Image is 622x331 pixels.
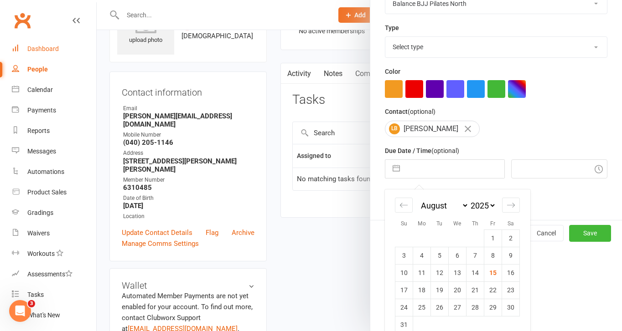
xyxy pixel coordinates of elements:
td: Thursday, August 21, 2025 [466,281,484,299]
td: Friday, August 8, 2025 [484,247,502,264]
td: Monday, August 11, 2025 [413,264,431,281]
a: What's New [12,305,96,326]
div: Calendar [27,86,53,93]
button: Cancel [529,225,564,241]
td: Monday, August 4, 2025 [413,247,431,264]
td: Friday, August 22, 2025 [484,281,502,299]
div: Assessments [27,270,73,278]
a: Dashboard [12,39,96,59]
small: Th [472,220,478,227]
div: Payments [27,107,56,114]
a: Clubworx [11,9,34,32]
a: Tasks [12,285,96,305]
td: Thursday, August 14, 2025 [466,264,484,281]
a: Assessments [12,264,96,285]
label: Email preferences [385,187,438,197]
div: Move forward to switch to the next month. [502,198,520,213]
button: Save [569,225,611,241]
a: Gradings [12,203,96,223]
small: (optional) [431,147,459,154]
td: Wednesday, August 13, 2025 [449,264,466,281]
div: Product Sales [27,188,67,196]
label: Due Date / Time [385,146,459,156]
td: Wednesday, August 6, 2025 [449,247,466,264]
td: Sunday, August 3, 2025 [395,247,413,264]
td: Friday, August 15, 2025 [484,264,502,281]
iframe: Intercom live chat [9,300,31,322]
td: Thursday, August 7, 2025 [466,247,484,264]
small: Mo [418,220,426,227]
a: People [12,59,96,80]
small: (optional) [408,108,435,115]
div: [PERSON_NAME] [385,121,480,137]
a: Payments [12,100,96,121]
label: Color [385,66,400,76]
a: Product Sales [12,182,96,203]
small: We [453,220,461,227]
div: Gradings [27,209,53,216]
small: Sa [508,220,514,227]
td: Tuesday, August 12, 2025 [431,264,449,281]
small: Fr [490,220,495,227]
label: Type [385,23,399,33]
td: Tuesday, August 19, 2025 [431,281,449,299]
div: Dashboard [27,45,59,52]
td: Friday, August 1, 2025 [484,229,502,247]
td: Saturday, August 23, 2025 [502,281,520,299]
td: Saturday, August 9, 2025 [502,247,520,264]
div: Tasks [27,291,44,298]
small: Tu [436,220,442,227]
td: Wednesday, August 20, 2025 [449,281,466,299]
span: LB [389,123,400,134]
div: Workouts [27,250,55,257]
div: Waivers [27,229,50,237]
div: What's New [27,311,60,319]
a: Messages [12,141,96,162]
a: Waivers [12,223,96,244]
td: Tuesday, August 5, 2025 [431,247,449,264]
td: Wednesday, August 27, 2025 [449,299,466,316]
a: Automations [12,162,96,182]
div: Messages [27,148,56,155]
td: Monday, August 18, 2025 [413,281,431,299]
a: Calendar [12,80,96,100]
td: Tuesday, August 26, 2025 [431,299,449,316]
span: 3 [28,300,35,307]
td: Saturday, August 2, 2025 [502,229,520,247]
div: Move backward to switch to the previous month. [395,198,413,213]
div: People [27,66,48,73]
td: Sunday, August 17, 2025 [395,281,413,299]
td: Saturday, August 30, 2025 [502,299,520,316]
div: Automations [27,168,64,175]
td: Monday, August 25, 2025 [413,299,431,316]
label: Contact [385,107,435,117]
small: Su [401,220,407,227]
a: Workouts [12,244,96,264]
a: Reports [12,121,96,141]
div: Reports [27,127,50,134]
td: Friday, August 29, 2025 [484,299,502,316]
td: Thursday, August 28, 2025 [466,299,484,316]
td: Sunday, August 10, 2025 [395,264,413,281]
td: Saturday, August 16, 2025 [502,264,520,281]
td: Sunday, August 24, 2025 [395,299,413,316]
